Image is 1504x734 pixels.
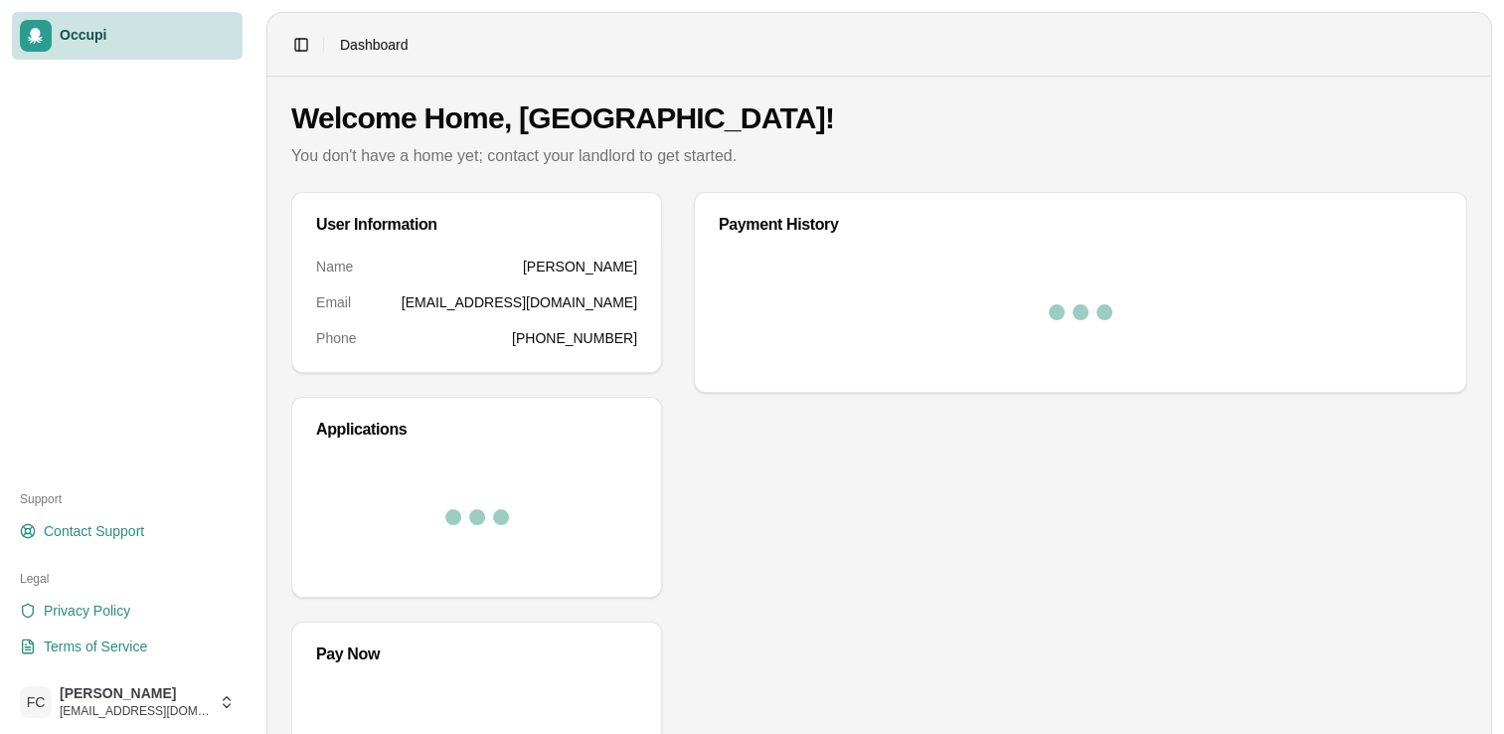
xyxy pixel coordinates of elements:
[60,27,235,45] span: Occupi
[291,100,1467,136] h1: Welcome Home, [GEOGRAPHIC_DATA]!
[20,686,52,718] span: FC
[60,703,211,719] span: [EMAIL_ADDRESS][DOMAIN_NAME]
[316,217,637,233] div: User Information
[12,595,243,627] a: Privacy Policy
[60,685,211,703] span: [PERSON_NAME]
[523,257,637,276] dd: [PERSON_NAME]
[316,257,353,276] dt: Name
[12,631,243,662] a: Terms of Service
[340,35,409,55] span: Dashboard
[316,646,637,662] div: Pay Now
[44,521,144,541] span: Contact Support
[512,328,637,348] dd: [PHONE_NUMBER]
[12,12,243,60] a: Occupi
[340,35,409,55] nav: breadcrumb
[12,563,243,595] div: Legal
[719,217,1442,233] div: Payment History
[316,422,637,438] div: Applications
[291,144,1467,168] p: You don't have a home yet; contact your landlord to get started.
[44,637,147,656] span: Terms of Service
[402,292,637,312] dd: [EMAIL_ADDRESS][DOMAIN_NAME]
[316,292,351,312] dt: Email
[44,601,130,621] span: Privacy Policy
[12,678,243,726] button: FC[PERSON_NAME][EMAIL_ADDRESS][DOMAIN_NAME]
[12,483,243,515] div: Support
[12,515,243,547] a: Contact Support
[316,328,356,348] dt: Phone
